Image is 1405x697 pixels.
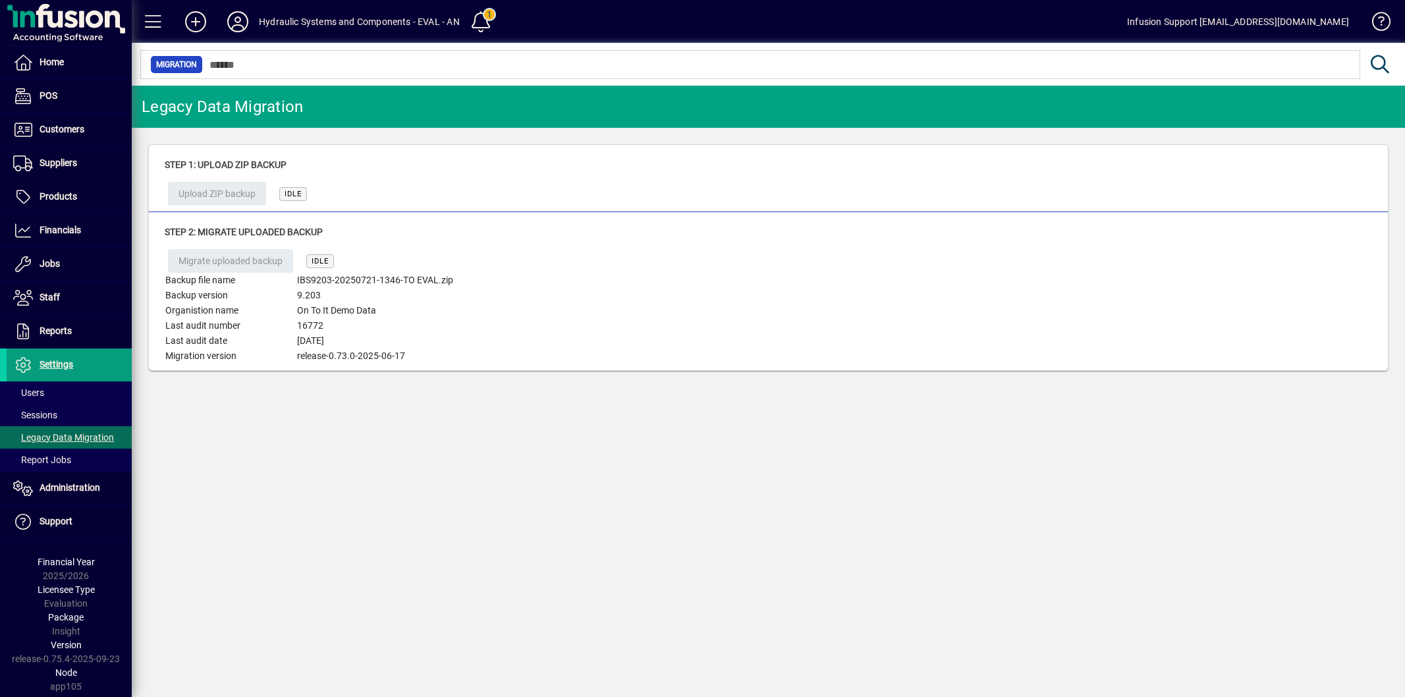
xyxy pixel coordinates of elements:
a: Knowledge Base [1362,3,1389,45]
a: Suppliers [7,147,132,180]
a: Users [7,381,132,404]
td: Backup file name [165,273,296,288]
td: Organistion name [165,303,296,318]
span: IDLE [312,257,329,265]
a: Reports [7,315,132,348]
td: Last audit date [165,333,296,348]
span: Legacy Data Migration [13,432,114,443]
span: Home [40,57,64,67]
span: Customers [40,124,84,134]
span: Step 2: Migrate uploaded backup [165,227,323,237]
td: Last audit number [165,318,296,333]
td: IBS9203-20250721-1346-TO EVAL.zip [296,273,454,288]
span: Products [40,191,77,202]
span: Suppliers [40,157,77,168]
span: Version [51,640,82,650]
td: [DATE] [296,333,454,348]
div: Legacy Data Migration [142,96,303,117]
a: Administration [7,472,132,505]
span: Users [13,387,44,398]
span: Staff [40,292,60,302]
span: Node [55,667,77,678]
a: Financials [7,214,132,247]
span: Package [48,612,84,623]
td: release-0.73.0-2025-06-17 [296,348,454,364]
span: Financials [40,225,81,235]
a: Report Jobs [7,449,132,471]
a: POS [7,80,132,113]
span: Step 1: Upload ZIP backup [165,159,287,170]
a: Staff [7,281,132,314]
span: Financial Year [38,557,95,567]
span: Licensee Type [38,584,95,595]
span: POS [40,90,57,101]
td: 16772 [296,318,454,333]
button: Add [175,10,217,34]
span: Jobs [40,258,60,269]
span: IDLE [285,190,302,198]
span: Settings [40,359,73,370]
span: Administration [40,482,100,493]
td: Backup version [165,288,296,303]
span: Report Jobs [13,455,71,465]
td: Migration version [165,348,296,364]
span: Support [40,516,72,526]
a: Customers [7,113,132,146]
a: Products [7,181,132,213]
span: Migration [156,58,197,71]
span: Reports [40,325,72,336]
a: Home [7,46,132,79]
td: On To It Demo Data [296,303,454,318]
a: Legacy Data Migration [7,426,132,449]
a: Sessions [7,404,132,426]
div: Hydraulic Systems and Components - EVAL - AN [259,11,460,32]
button: Profile [217,10,259,34]
div: Infusion Support [EMAIL_ADDRESS][DOMAIN_NAME] [1127,11,1349,32]
td: 9.203 [296,288,454,303]
a: Support [7,505,132,538]
a: Jobs [7,248,132,281]
span: Sessions [13,410,57,420]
